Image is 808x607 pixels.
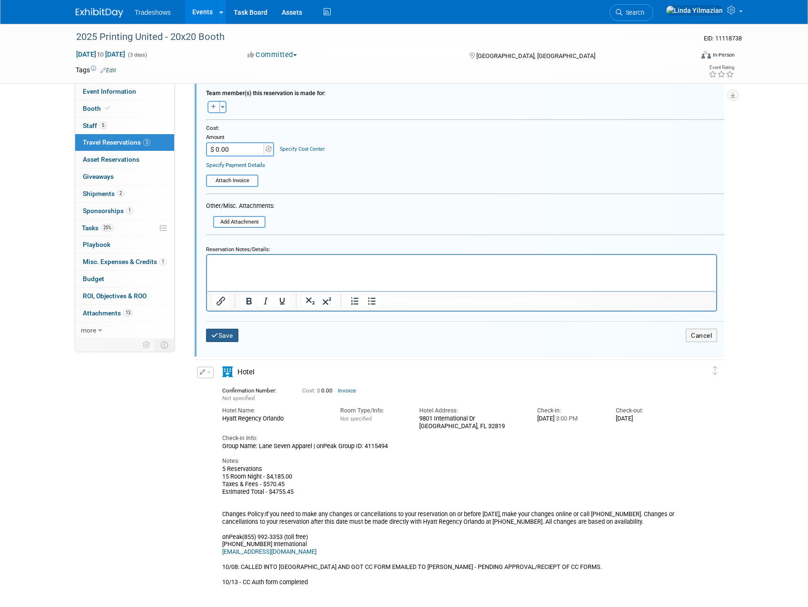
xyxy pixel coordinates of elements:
a: Asset Reservations [75,151,174,168]
button: Italic [257,294,274,308]
button: Underline [274,294,290,308]
a: Sponsorships1 [75,203,174,219]
div: Notes: [222,457,680,465]
div: Confirmation Number: [222,384,288,394]
div: Hyatt Regency Orlando [222,415,326,422]
div: Room Type/Info: [340,407,404,415]
span: Tasks [82,224,114,232]
a: Staff5 [75,117,174,134]
div: Event Rating [709,65,734,70]
span: 25% [101,224,114,231]
span: Tradeshows [135,9,171,16]
button: Committed [244,50,301,60]
span: Not specified [340,416,372,422]
span: more [81,326,96,334]
div: Check-in: [537,407,601,415]
span: Search [622,9,644,16]
a: Giveaways [75,168,174,185]
a: Playbook [75,236,174,253]
span: 3:00 PM [554,415,578,422]
button: Insert/edit link [213,294,229,308]
a: more [75,322,174,339]
span: Event Information [83,88,136,95]
span: Booth [83,105,112,112]
span: (3 days) [127,52,147,58]
button: Cancel [686,329,717,343]
span: Playbook [83,241,110,248]
span: Attachments [83,309,133,317]
span: ROI, Objectives & ROO [83,292,147,300]
td: Personalize Event Tab Strip [138,339,155,351]
div: [DATE] [537,415,601,422]
div: Hotel Address: [419,407,523,415]
span: 13 [123,309,133,316]
div: 5 Reservations 15 Room Night - $4,185.00 Taxes & Fees - $570.45 Estimated Total - $4755.45 Change... [222,465,680,586]
a: Misc. Expenses & Credits1 [75,254,174,270]
div: Group Name: Lane Seven Apparel | onPeak Group ID: 4115494 [222,442,680,450]
span: Misc. Expenses & Credits [83,258,167,265]
div: Other/Misc. Attachments: [206,202,275,213]
span: Not specified [222,395,255,401]
button: Numbered list [347,294,363,308]
i: Hotel [222,367,233,377]
div: In-Person [712,51,735,59]
span: 1 [159,258,167,265]
a: Invoice [338,387,356,394]
span: 1 [126,207,133,214]
a: Attachments13 [75,305,174,322]
a: Booth [75,100,174,117]
div: Amount [206,134,275,142]
button: Save [206,329,238,343]
span: 3 [143,139,150,146]
div: 9801 International Dr [GEOGRAPHIC_DATA], FL 32819 [419,415,523,430]
span: [GEOGRAPHIC_DATA], [GEOGRAPHIC_DATA] [476,52,595,59]
a: [EMAIL_ADDRESS][DOMAIN_NAME] [222,548,316,555]
span: 2 [117,190,124,197]
div: Hotel Name: [222,407,326,415]
a: Travel Reservations3 [75,134,174,151]
span: Event ID: 11118738 [704,35,742,42]
div: Cost: [206,124,724,132]
span: 5 [99,122,107,129]
a: Shipments2 [75,186,174,202]
div: Team member(s) this reservation is made for: [206,85,724,98]
span: Cost: $ [302,387,321,394]
i: Booth reservation complete [105,106,110,111]
span: Hotel [237,368,255,376]
div: Reservation Notes/Details: [206,242,717,254]
button: Subscript [302,294,318,308]
span: Travel Reservations [83,138,150,146]
span: Sponsorships [83,207,133,215]
a: Budget [75,271,174,287]
span: Staff [83,122,107,129]
div: Check-in Info: [222,434,680,442]
span: Asset Reservations [83,156,139,163]
a: Tasks25% [75,220,174,236]
span: Giveaways [83,173,114,180]
button: Superscript [319,294,335,308]
span: Budget [83,275,104,283]
span: 0.00 [302,387,336,394]
img: Linda Yilmazian [666,5,723,16]
button: Bullet list [364,294,380,308]
div: Event Format [637,49,735,64]
a: Event Information [75,83,174,100]
img: Format-Inperson.png [701,51,711,59]
div: 2025 Printing United - 20x20 Booth [73,29,679,46]
i: Click and drag to move item [713,366,718,375]
a: Search [610,4,653,21]
div: [DATE] [616,415,680,422]
span: Shipments [83,190,124,197]
span: [DATE] [DATE] [76,50,126,59]
a: Specify Payment Details [206,162,265,168]
a: ROI, Objectives & ROO [75,288,174,304]
td: Tags [76,65,116,75]
button: Bold [241,294,257,308]
div: Check-out: [616,407,680,415]
iframe: Rich Text Area [207,255,716,291]
td: Toggle Event Tabs [155,339,175,351]
a: Edit [100,67,116,74]
a: Specify Cost Center [280,146,325,152]
span: to [96,50,105,58]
